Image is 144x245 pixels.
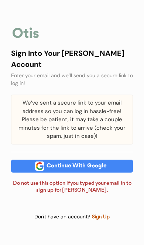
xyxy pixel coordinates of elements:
div: Don't have an account? [34,213,92,221]
div: Sign Into Your [PERSON_NAME] Account [11,48,133,70]
div: Enter your email and we’ll send you a secure link to log in! [11,72,133,87]
div: Do not use this option if you typed your email in to sign up for [PERSON_NAME]. [11,180,133,194]
div: Continue With Google [44,163,109,169]
div: Sign Up [92,213,110,221]
div: We’ve sent a secure link to your email address so you can log in hassle-free! Please be patient, ... [11,95,133,144]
